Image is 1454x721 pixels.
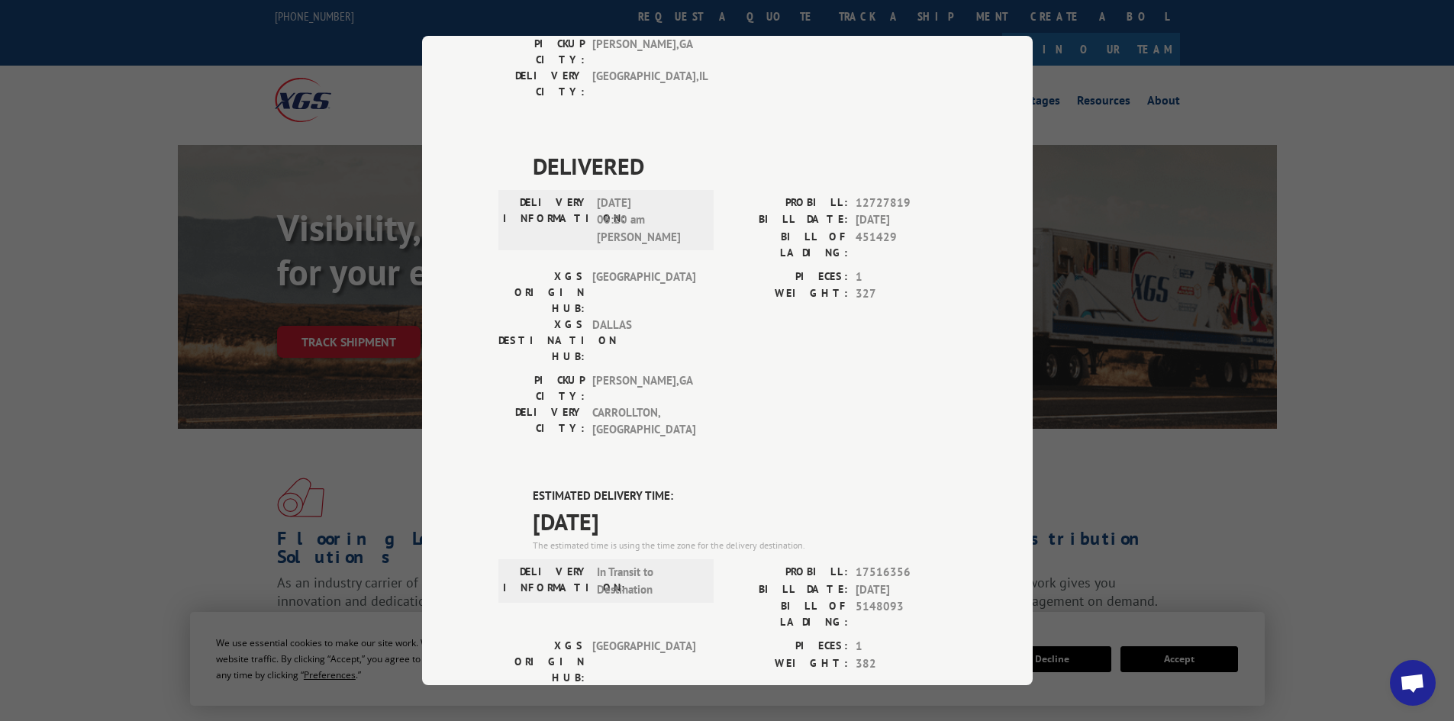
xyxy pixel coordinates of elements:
label: BILL OF LADING: [727,598,848,630]
label: BILL DATE: [727,581,848,599]
label: DELIVERY INFORMATION: [503,564,589,598]
span: [DATE] 06:20 am [PERSON_NAME] [597,195,700,246]
span: CARROLLTON , [GEOGRAPHIC_DATA] [592,404,695,439]
span: [DATE] [533,504,956,539]
span: [GEOGRAPHIC_DATA] , IL [592,68,695,100]
label: PICKUP CITY: [498,372,585,404]
label: WEIGHT: [727,655,848,673]
span: [GEOGRAPHIC_DATA] [592,638,695,686]
div: The estimated time is using the time zone for the delivery destination. [533,539,956,552]
span: [DATE] [856,211,956,229]
span: 5148093 [856,598,956,630]
label: DELIVERY CITY: [498,404,585,439]
span: 12727819 [856,195,956,212]
label: PIECES: [727,638,848,655]
span: In Transit to Destination [597,564,700,598]
span: 1 [856,269,956,286]
span: 17516356 [856,564,956,581]
span: [PERSON_NAME] , GA [592,36,695,68]
span: [DATE] [856,581,956,599]
span: [GEOGRAPHIC_DATA] [592,269,695,317]
label: XGS ORIGIN HUB: [498,638,585,686]
label: PROBILL: [727,564,848,581]
label: BILL OF LADING: [727,229,848,261]
a: Open chat [1390,660,1436,706]
label: PROBILL: [727,195,848,212]
label: BILL DATE: [727,211,848,229]
label: WEIGHT: [727,285,848,303]
label: PIECES: [727,269,848,286]
span: DELIVERED [533,149,956,183]
label: PICKUP CITY: [498,36,585,68]
span: 327 [856,285,956,303]
span: 382 [856,655,956,673]
label: XGS DESTINATION HUB: [498,317,585,365]
label: DELIVERY INFORMATION: [503,195,589,246]
span: DALLAS [592,317,695,365]
label: XGS ORIGIN HUB: [498,269,585,317]
label: ESTIMATED DELIVERY TIME: [533,488,956,505]
span: 1 [856,638,956,655]
label: DELIVERY CITY: [498,68,585,100]
span: 451429 [856,229,956,261]
span: [PERSON_NAME] , GA [592,372,695,404]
